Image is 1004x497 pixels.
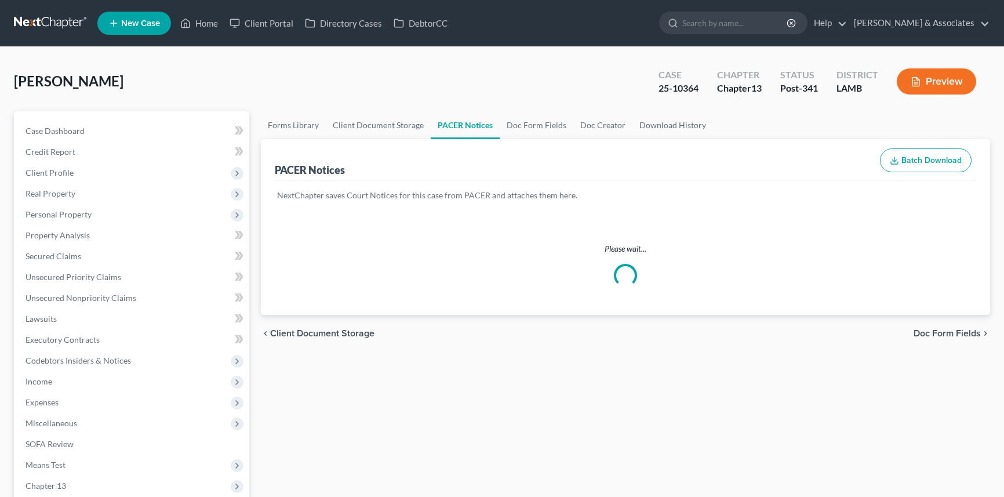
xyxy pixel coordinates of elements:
span: 13 [751,82,762,93]
span: Client Document Storage [270,329,374,338]
span: Personal Property [26,209,92,219]
a: Doc Form Fields [500,111,573,139]
a: Case Dashboard [16,121,249,142]
span: Executory Contracts [26,335,100,344]
span: Lawsuits [26,314,57,324]
span: Real Property [26,188,75,198]
div: Chapter [717,68,762,82]
a: Home [174,13,224,34]
span: Codebtors Insiders & Notices [26,355,131,365]
a: PACER Notices [431,111,500,139]
span: Doc Form Fields [914,329,981,338]
a: Download History [632,111,713,139]
i: chevron_left [261,329,270,338]
span: Income [26,376,52,386]
div: LAMB [836,82,878,95]
p: NextChapter saves Court Notices for this case from PACER and attaches them here. [277,190,974,201]
span: Unsecured Nonpriority Claims [26,293,136,303]
a: Property Analysis [16,225,249,246]
div: Post-341 [780,82,818,95]
button: Batch Download [880,148,972,173]
a: Client Document Storage [326,111,431,139]
a: Lawsuits [16,309,249,329]
button: Preview [897,68,976,95]
p: Please wait... [261,243,990,255]
span: Miscellaneous [26,418,77,428]
span: Secured Claims [26,251,81,261]
a: Executory Contracts [16,329,249,350]
button: chevron_left Client Document Storage [261,329,374,338]
i: chevron_right [981,329,990,338]
button: Doc Form Fields chevron_right [914,329,990,338]
span: Means Test [26,460,66,470]
a: Forms Library [261,111,326,139]
span: Unsecured Priority Claims [26,272,121,282]
a: Credit Report [16,142,249,162]
div: Chapter [717,82,762,95]
div: Status [780,68,818,82]
div: 25-10364 [659,82,699,95]
a: Doc Creator [573,111,632,139]
a: Help [808,13,847,34]
div: PACER Notices [275,163,345,177]
div: District [836,68,878,82]
a: Client Portal [224,13,299,34]
a: Unsecured Priority Claims [16,267,249,288]
span: Property Analysis [26,230,90,240]
span: [PERSON_NAME] [14,72,123,89]
input: Search by name... [682,12,788,34]
a: DebtorCC [388,13,453,34]
span: Case Dashboard [26,126,85,136]
span: Chapter 13 [26,481,66,491]
span: Credit Report [26,147,75,157]
a: Unsecured Nonpriority Claims [16,288,249,309]
span: Batch Download [901,155,962,165]
span: Client Profile [26,168,74,177]
a: Directory Cases [299,13,388,34]
span: New Case [121,19,160,28]
a: Secured Claims [16,246,249,267]
span: Expenses [26,397,59,407]
div: Case [659,68,699,82]
a: SOFA Review [16,434,249,455]
a: [PERSON_NAME] & Associates [848,13,990,34]
span: SOFA Review [26,439,74,449]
